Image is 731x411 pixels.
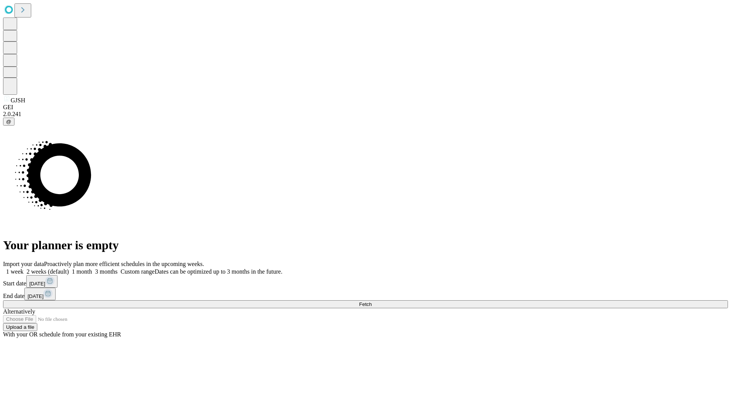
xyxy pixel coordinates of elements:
span: With your OR schedule from your existing EHR [3,331,121,338]
button: Upload a file [3,323,37,331]
span: @ [6,119,11,124]
div: End date [3,288,728,300]
span: GJSH [11,97,25,104]
button: @ [3,118,14,126]
button: Fetch [3,300,728,308]
span: Import your data [3,261,44,267]
span: [DATE] [27,293,43,299]
span: 3 months [95,268,118,275]
div: 2.0.241 [3,111,728,118]
span: Dates can be optimized up to 3 months in the future. [155,268,282,275]
div: Start date [3,275,728,288]
button: [DATE] [26,275,57,288]
span: [DATE] [29,281,45,287]
button: [DATE] [24,288,56,300]
span: Alternatively [3,308,35,315]
span: Fetch [359,301,372,307]
span: 2 weeks (default) [27,268,69,275]
span: Custom range [121,268,155,275]
div: GEI [3,104,728,111]
span: Proactively plan more efficient schedules in the upcoming weeks. [44,261,204,267]
span: 1 week [6,268,24,275]
span: 1 month [72,268,92,275]
h1: Your planner is empty [3,238,728,252]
